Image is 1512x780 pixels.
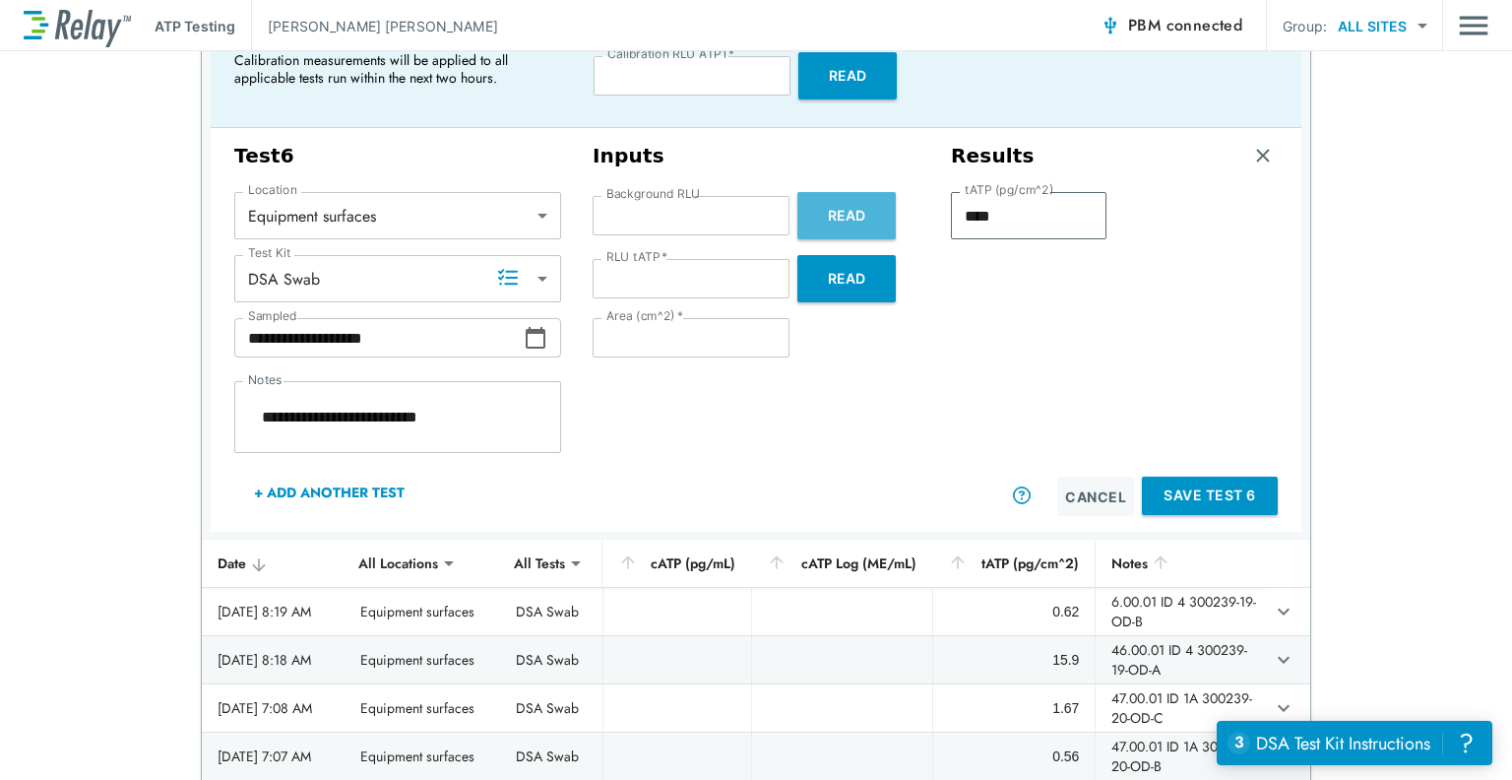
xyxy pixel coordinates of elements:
button: + Add Another Test [234,469,424,516]
div: All Tests [500,544,579,583]
img: Remove [1253,146,1273,165]
div: 1.67 [949,698,1079,718]
label: Sampled [248,309,297,323]
p: Calibration measurements will be applied to all applicable tests run within the next two hours. [234,51,549,87]
div: [DATE] 7:08 AM [218,698,329,718]
button: Read [797,255,896,302]
button: PBM connected [1093,6,1250,45]
div: cATP (pg/mL) [618,552,735,575]
div: Notes [1111,552,1247,575]
div: 15.9 [949,650,1079,670]
img: Connected Icon [1101,16,1120,35]
label: Calibration RLU ATP1 [607,47,734,61]
label: Background RLU [606,187,700,201]
div: cATP Log (ME/mL) [767,552,916,575]
td: 6.00.01 ID 4 300239-19-OD-B [1095,588,1263,635]
div: [DATE] 7:07 AM [218,747,329,766]
label: Test Kit [248,246,291,260]
label: Area (cm^2) [606,309,683,323]
label: Location [248,183,297,197]
label: RLU tATP [606,250,667,264]
div: 0.62 [949,602,1079,621]
div: tATP (pg/cm^2) [948,552,1079,575]
button: Read [798,52,897,99]
div: All Locations [345,544,452,583]
p: ATP Testing [155,16,235,36]
td: 47.00.01 ID 1A 300239-20-OD-C [1095,684,1263,732]
td: DSA Swab [500,733,602,780]
td: DSA Swab [500,684,602,732]
button: Cancel [1057,477,1134,516]
div: DSA Swab [234,259,561,298]
button: expand row [1267,643,1300,677]
button: Save Test 6 [1142,477,1278,515]
div: Equipment surfaces [234,196,561,235]
input: Choose date, selected date is Sep 20, 2025 [234,318,524,357]
td: DSA Swab [500,636,602,683]
span: PBM [1128,12,1242,39]
p: [PERSON_NAME] [PERSON_NAME] [268,16,498,36]
button: Main menu [1459,7,1488,44]
label: tATP (pg/cm^2) [965,183,1053,197]
td: Equipment surfaces [345,733,501,780]
th: Date [202,540,345,588]
div: 0.56 [949,747,1079,766]
td: 46.00.01 ID 4 300239-19-OD-A [1095,636,1263,683]
td: Equipment surfaces [345,588,501,635]
div: [DATE] 8:18 AM [218,650,329,670]
span: connected [1166,14,1243,36]
img: LuminUltra Relay [24,5,131,47]
img: Drawer Icon [1459,7,1488,44]
td: Equipment surfaces [345,684,501,732]
td: 47.00.01 ID 1A 300239-20-OD-B [1095,733,1263,780]
button: expand row [1267,691,1300,725]
button: Read [797,192,896,239]
div: [DATE] 8:19 AM [218,602,329,621]
h3: Results [951,144,1035,168]
td: DSA Swab [500,588,602,635]
label: Notes [248,373,282,387]
h3: Test 6 [234,144,561,168]
p: Group: [1283,16,1327,36]
td: Equipment surfaces [345,636,501,683]
h3: Inputs [593,144,919,168]
iframe: Resource center [1217,721,1492,765]
button: expand row [1267,595,1300,628]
